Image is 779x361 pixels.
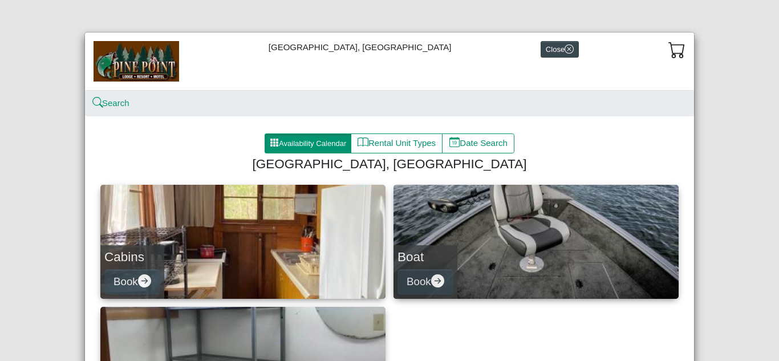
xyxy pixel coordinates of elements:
div: [GEOGRAPHIC_DATA], [GEOGRAPHIC_DATA] [85,33,694,90]
a: searchSearch [94,98,129,108]
img: b144ff98-a7e1-49bd-98da-e9ae77355310.jpg [94,41,179,81]
svg: arrow right circle fill [138,274,151,287]
button: bookRental Unit Types [351,133,443,154]
h4: [GEOGRAPHIC_DATA], [GEOGRAPHIC_DATA] [105,156,674,172]
button: calendar dateDate Search [442,133,514,154]
h4: Cabins [104,249,160,265]
svg: grid3x3 gap fill [270,138,279,147]
svg: calendar date [449,137,460,148]
button: Bookarrow right circle fill [104,269,160,295]
svg: cart [668,41,685,58]
svg: book [358,137,368,148]
h4: Boat [397,249,453,265]
svg: x circle [565,44,574,54]
button: Closex circle [541,41,579,58]
button: grid3x3 gap fillAvailability Calendar [265,133,351,154]
svg: search [94,99,102,107]
button: Bookarrow right circle fill [397,269,453,295]
svg: arrow right circle fill [431,274,444,287]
